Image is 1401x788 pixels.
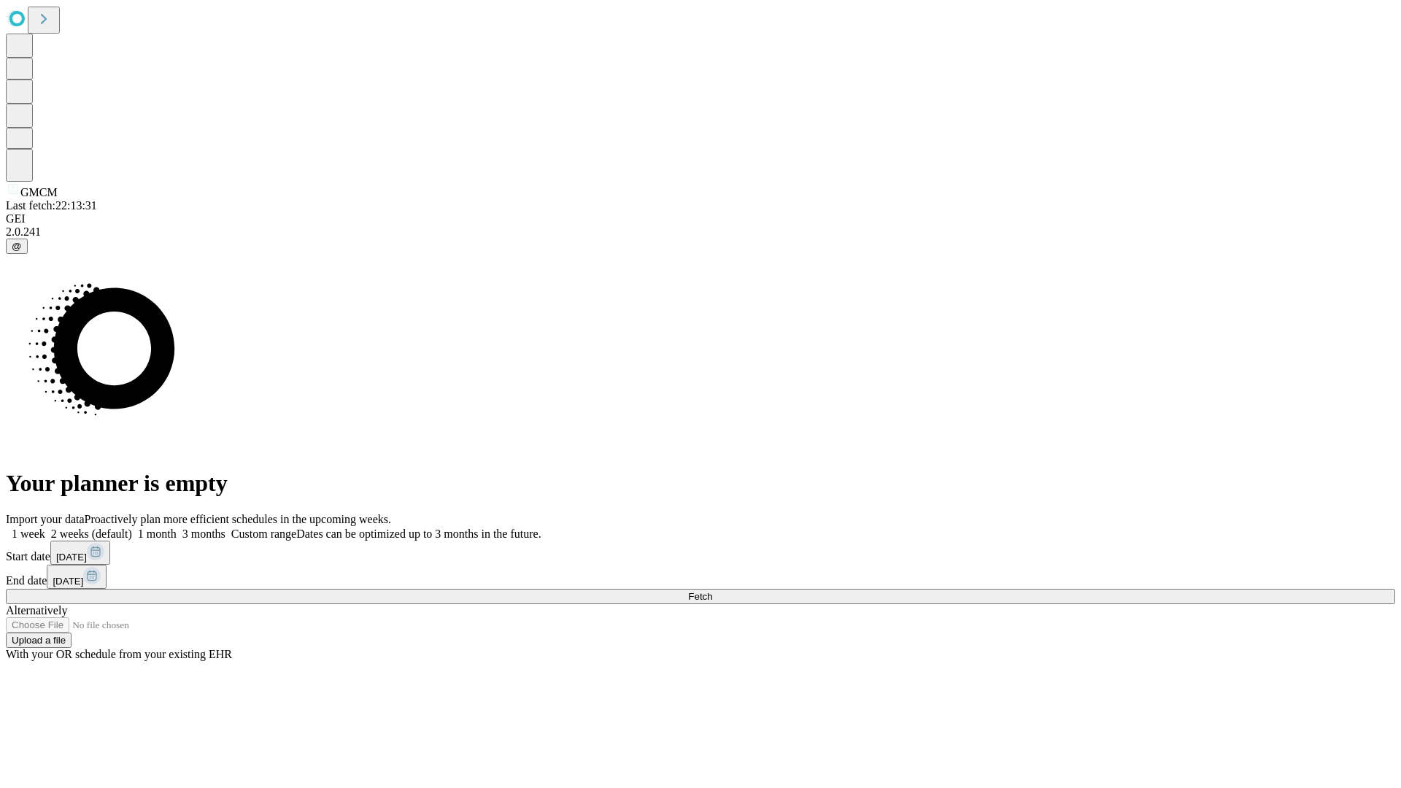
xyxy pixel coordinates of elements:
[6,225,1395,239] div: 2.0.241
[50,541,110,565] button: [DATE]
[182,528,225,540] span: 3 months
[6,199,97,212] span: Last fetch: 22:13:31
[53,576,83,587] span: [DATE]
[231,528,296,540] span: Custom range
[6,541,1395,565] div: Start date
[296,528,541,540] span: Dates can be optimized up to 3 months in the future.
[6,589,1395,604] button: Fetch
[138,528,177,540] span: 1 month
[12,241,22,252] span: @
[85,513,391,525] span: Proactively plan more efficient schedules in the upcoming weeks.
[51,528,132,540] span: 2 weeks (default)
[20,186,58,198] span: GMCM
[6,648,232,660] span: With your OR schedule from your existing EHR
[12,528,45,540] span: 1 week
[6,239,28,254] button: @
[6,513,85,525] span: Import your data
[6,565,1395,589] div: End date
[47,565,107,589] button: [DATE]
[56,552,87,563] span: [DATE]
[688,591,712,602] span: Fetch
[6,212,1395,225] div: GEI
[6,633,72,648] button: Upload a file
[6,470,1395,497] h1: Your planner is empty
[6,604,67,617] span: Alternatively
